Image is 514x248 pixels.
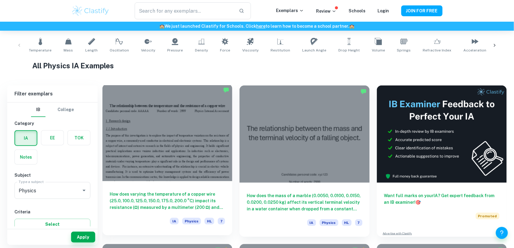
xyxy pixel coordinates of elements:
img: Thumbnail [377,85,507,183]
a: Want full marks on yourIA? Get expert feedback from an IB examiner!PromotedAdvertise with Clastify [377,85,507,237]
span: Acceleration [464,48,487,53]
span: Pressure [167,48,183,53]
span: Density [195,48,208,53]
span: 🏫 [160,24,165,29]
button: JOIN FOR FREE [401,5,443,16]
span: Restitution [271,48,290,53]
span: Length [85,48,98,53]
span: 7 [355,219,362,226]
h6: Want full marks on your IA ? Get expert feedback from an IB examiner! [384,192,500,206]
button: TOK [68,131,90,145]
p: Review [316,8,337,14]
span: HL [342,219,352,226]
span: Drop Height [338,48,360,53]
span: 🎯 [416,200,421,205]
span: Temperature [29,48,52,53]
button: Help and Feedback [496,227,508,239]
h6: We just launched Clastify for Schools. Click to learn how to become a school partner. [1,23,513,29]
label: Type a subject [19,179,44,184]
div: Filter type choice [31,103,74,117]
a: here [256,24,266,29]
img: Clastify logo [71,5,110,17]
img: Marked [361,88,367,95]
button: Open [80,186,88,195]
h6: Criteria [14,209,90,215]
h6: Filter exemplars [7,85,98,102]
h6: Subject [14,172,90,178]
button: Apply [71,232,95,243]
p: Exemplars [276,7,304,14]
span: Physics [320,219,338,226]
span: Viscosity [242,48,259,53]
button: EE [41,131,64,145]
img: Marked [223,87,229,93]
span: HL [205,218,214,225]
input: Search for any exemplars... [135,2,234,19]
span: Mass [64,48,73,53]
span: Springs [397,48,411,53]
span: Launch Angle [302,48,326,53]
span: Force [220,48,230,53]
h1: All Physics IA Examples [32,60,482,71]
span: Promoted [476,213,500,219]
span: 🏫 [349,24,355,29]
span: Oscillation [110,48,129,53]
a: How does varying the temperature of a copper wire (25.0, 100.0, 125.0, 150.0, 175.0, 200.0 °C) im... [102,85,232,237]
span: 7 [218,218,225,225]
span: Refractive Index [423,48,452,53]
a: Schools [349,8,365,13]
span: Physics [182,218,201,225]
button: Select [14,219,90,230]
span: Volume [372,48,385,53]
h6: How does the mass of a marble (0.0050, 0.0100, 0.0150, 0.0200, 0.0250 kg) affect its vertical ter... [247,192,362,212]
a: Login [378,8,389,13]
span: IA [307,219,316,226]
button: IB [31,103,45,117]
span: Velocity [141,48,155,53]
button: Notes [15,150,37,164]
h6: Category [14,120,90,127]
button: IA [15,131,37,145]
span: IA [170,218,179,225]
h6: How does varying the temperature of a copper wire (25.0, 100.0, 125.0, 150.0, 175.0, 200.0 °C) im... [110,191,225,211]
button: College [58,103,74,117]
a: How does the mass of a marble (0.0050, 0.0100, 0.0150, 0.0200, 0.0250 kg) affect its vertical ter... [240,85,369,237]
a: Advertise with Clastify [383,231,412,236]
